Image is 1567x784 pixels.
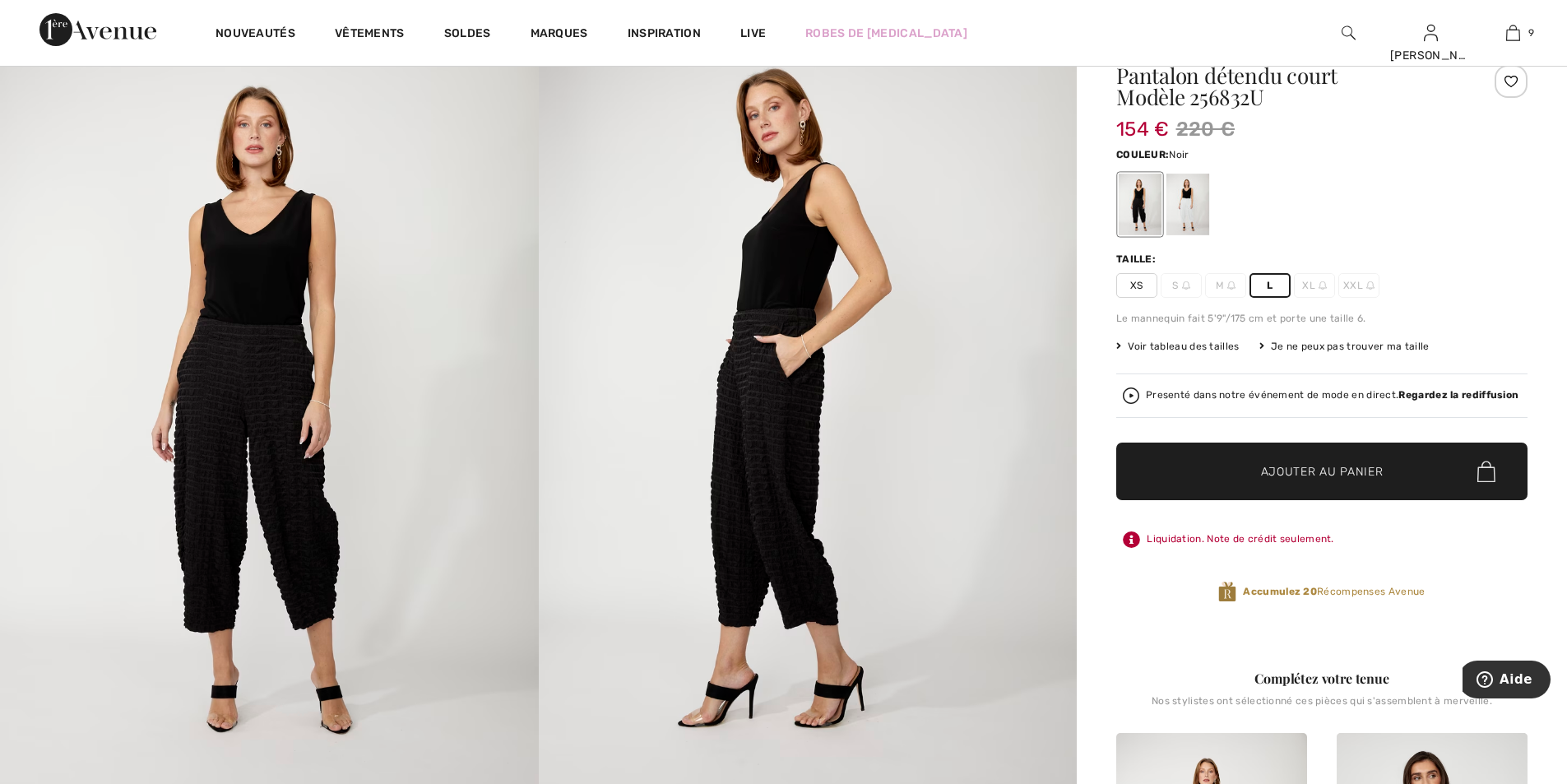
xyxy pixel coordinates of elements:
[1390,47,1471,64] div: [PERSON_NAME]
[1243,584,1425,599] span: Récompenses Avenue
[1506,23,1520,43] img: Mon panier
[1227,281,1236,290] img: ring-m.svg
[1116,311,1528,326] div: Le mannequin fait 5'9"/175 cm et porte une taille 6.
[1116,339,1240,354] span: Voir tableau des tailles
[740,25,766,42] a: Live
[1319,281,1327,290] img: ring-m.svg
[1146,390,1518,401] div: Presenté dans notre événement de mode en direct.
[1182,281,1190,290] img: ring-m.svg
[1472,23,1553,43] a: 9
[1463,661,1551,702] iframe: Ouvre un widget dans lequel vous pouvez trouver plus d’informations
[1218,581,1236,603] img: Récompenses Avenue
[1116,65,1459,108] h1: Pantalon détendu court Modèle 256832U
[444,26,491,44] a: Soldes
[1116,149,1169,160] span: Couleur:
[1161,273,1202,298] span: S
[1176,114,1236,144] span: 220 €
[1116,252,1159,267] div: Taille:
[1294,273,1335,298] span: XL
[1205,273,1246,298] span: M
[1259,339,1430,354] div: Je ne peux pas trouver ma taille
[1243,586,1317,597] strong: Accumulez 20
[1366,281,1375,290] img: ring-m.svg
[1342,23,1356,43] img: recherche
[1338,273,1379,298] span: XXL
[39,13,156,46] img: 1ère Avenue
[1116,669,1528,689] div: Complétez votre tenue
[1116,443,1528,500] button: Ajouter au panier
[1424,25,1438,40] a: Se connecter
[1116,101,1170,141] span: 154 €
[805,25,967,42] a: Robes de [MEDICAL_DATA]
[1424,23,1438,43] img: Mes infos
[1119,174,1161,235] div: Noir
[531,26,588,44] a: Marques
[1116,695,1528,720] div: Nos stylistes ont sélectionné ces pièces qui s'assemblent à merveille.
[1166,174,1209,235] div: Blanc Cassé
[1169,149,1189,160] span: Noir
[216,26,295,44] a: Nouveautés
[1116,273,1157,298] span: XS
[1123,387,1139,404] img: Regardez la rediffusion
[1477,461,1495,482] img: Bag.svg
[335,26,405,44] a: Vêtements
[1249,273,1291,298] span: L
[1116,525,1528,554] div: Liquidation. Note de crédit seulement.
[1261,463,1384,480] span: Ajouter au panier
[1398,389,1518,401] strong: Regardez la rediffusion
[1528,26,1534,40] span: 9
[628,26,701,44] span: Inspiration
